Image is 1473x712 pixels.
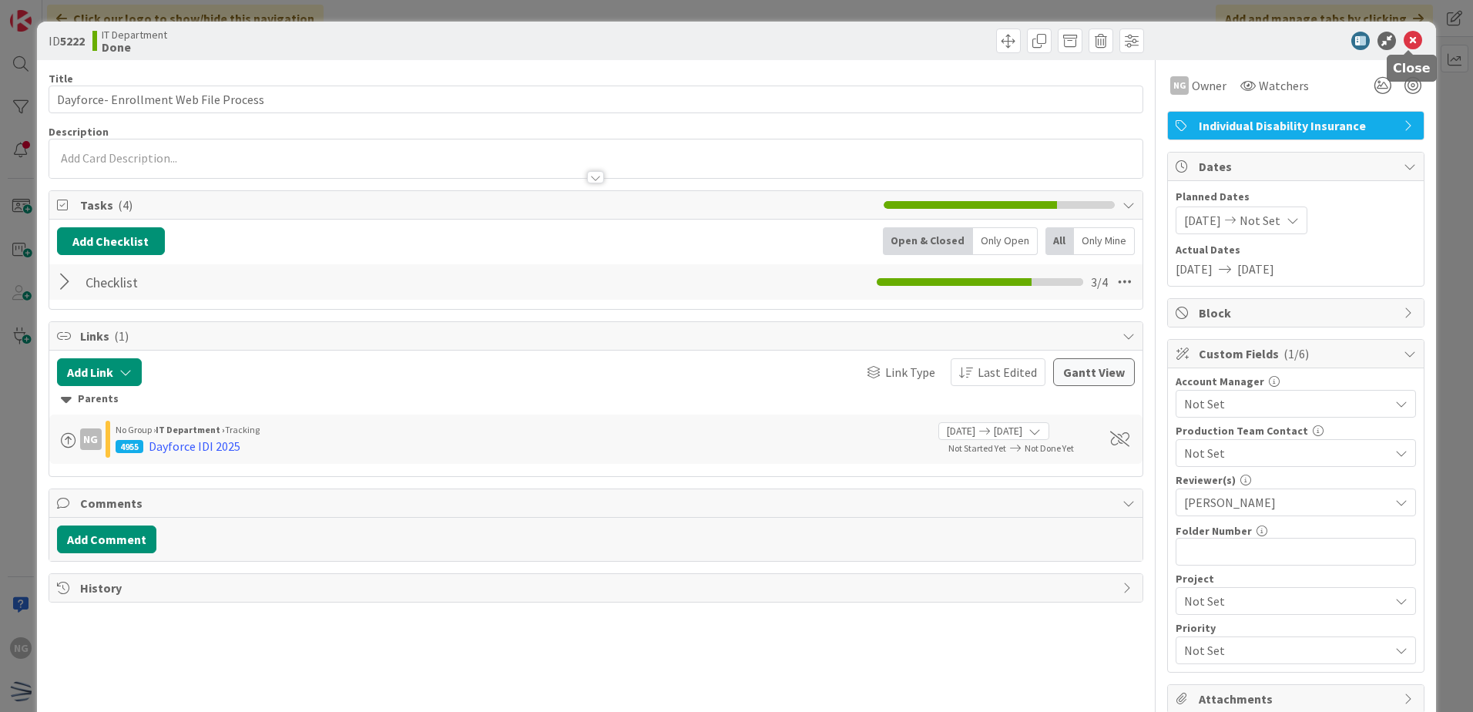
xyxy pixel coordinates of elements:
[1045,227,1074,255] div: All
[114,328,129,344] span: ( 1 )
[49,32,85,50] span: ID
[80,268,427,296] input: Add Checklist...
[1176,260,1213,278] span: [DATE]
[1259,76,1309,95] span: Watchers
[883,227,973,255] div: Open & Closed
[1240,211,1280,230] span: Not Set
[1184,590,1381,612] span: Not Set
[1074,227,1135,255] div: Only Mine
[57,227,165,255] button: Add Checklist
[1170,76,1189,95] div: NG
[1025,442,1074,454] span: Not Done Yet
[1199,116,1396,135] span: Individual Disability Insurance
[118,197,133,213] span: ( 4 )
[951,358,1045,386] button: Last Edited
[149,437,240,455] div: Dayforce IDI 2025
[80,494,1115,512] span: Comments
[1176,425,1416,436] div: Production Team Contact
[1176,573,1416,584] div: Project
[994,423,1022,439] span: [DATE]
[1192,76,1226,95] span: Owner
[948,442,1006,454] span: Not Started Yet
[102,41,167,53] b: Done
[1199,344,1396,363] span: Custom Fields
[885,363,935,381] span: Link Type
[80,327,1115,345] span: Links
[49,125,109,139] span: Description
[1184,640,1381,661] span: Not Set
[1091,273,1108,291] span: 3 / 4
[1176,376,1416,387] div: Account Manager
[947,423,975,439] span: [DATE]
[80,579,1115,597] span: History
[80,196,876,214] span: Tasks
[60,33,85,49] b: 5222
[116,440,143,453] div: 4955
[1184,395,1389,413] span: Not Set
[225,424,260,435] span: Tracking
[1176,623,1416,633] div: Priority
[80,428,102,450] div: NG
[1393,61,1431,76] h5: Close
[1237,260,1274,278] span: [DATE]
[973,227,1038,255] div: Only Open
[102,29,167,41] span: IT Department
[1199,690,1396,708] span: Attachments
[156,424,225,435] b: IT Department ›
[1176,524,1252,538] label: Folder Number
[1199,157,1396,176] span: Dates
[978,363,1037,381] span: Last Edited
[49,72,73,86] label: Title
[1176,242,1416,258] span: Actual Dates
[61,391,1131,408] div: Parents
[1283,346,1309,361] span: ( 1/6 )
[49,86,1143,113] input: type card name here...
[1199,304,1396,322] span: Block
[1184,493,1389,512] span: [PERSON_NAME]
[1053,358,1135,386] button: Gantt View
[57,526,156,553] button: Add Comment
[1176,475,1416,485] div: Reviewer(s)
[57,358,142,386] button: Add Link
[1176,189,1416,205] span: Planned Dates
[1184,442,1381,464] span: Not Set
[1184,211,1221,230] span: [DATE]
[116,424,156,435] span: No Group ›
